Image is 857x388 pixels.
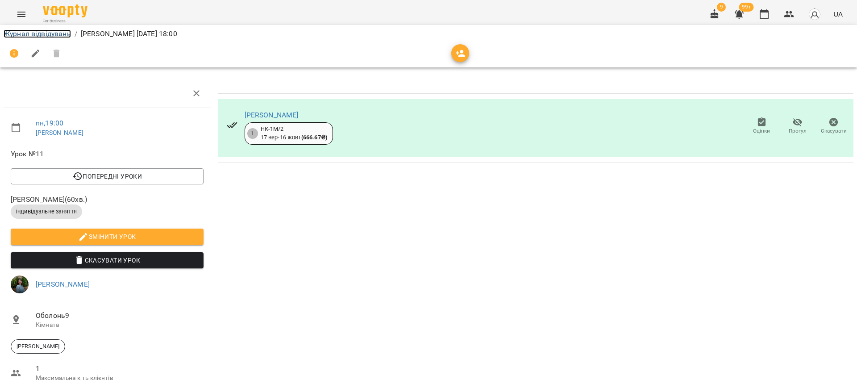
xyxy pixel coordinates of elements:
[247,128,258,139] div: 1
[36,374,204,383] p: Максимальна к-ть клієнтів
[11,168,204,184] button: Попередні уроки
[245,111,299,119] a: [PERSON_NAME]
[18,231,196,242] span: Змінити урок
[11,339,65,354] div: [PERSON_NAME]
[36,119,63,127] a: пн , 19:00
[11,149,204,159] span: Урок №11
[18,171,196,182] span: Попередні уроки
[821,127,847,135] span: Скасувати
[808,8,821,21] img: avatar_s.png
[815,114,852,139] button: Скасувати
[43,4,87,17] img: Voopty Logo
[11,229,204,245] button: Змінити урок
[11,4,32,25] button: Menu
[717,3,726,12] span: 9
[11,275,29,293] img: 597cd8a3b237fb6f114eecec33ffe184.jpg
[11,194,204,205] span: [PERSON_NAME] ( 60 хв. )
[36,310,204,321] span: Оболонь9
[830,6,846,22] button: UA
[75,29,77,39] li: /
[753,127,770,135] span: Оцінки
[789,127,807,135] span: Прогул
[36,129,83,136] a: [PERSON_NAME]
[4,29,71,38] a: Журнал відвідувань
[744,114,780,139] button: Оцінки
[11,208,82,216] span: індивідуальне заняття
[43,18,87,24] span: For Business
[261,125,327,142] div: НК-1М/2 17 вер - 16 жовт
[36,363,204,374] span: 1
[11,252,204,268] button: Скасувати Урок
[833,9,843,19] span: UA
[81,29,177,39] p: [PERSON_NAME] [DATE] 18:00
[780,114,816,139] button: Прогул
[18,255,196,266] span: Скасувати Урок
[301,134,327,141] b: ( 666.67 ₴ )
[36,280,90,288] a: [PERSON_NAME]
[36,321,204,330] p: Кімната
[739,3,754,12] span: 99+
[11,342,65,350] span: [PERSON_NAME]
[4,29,853,39] nav: breadcrumb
